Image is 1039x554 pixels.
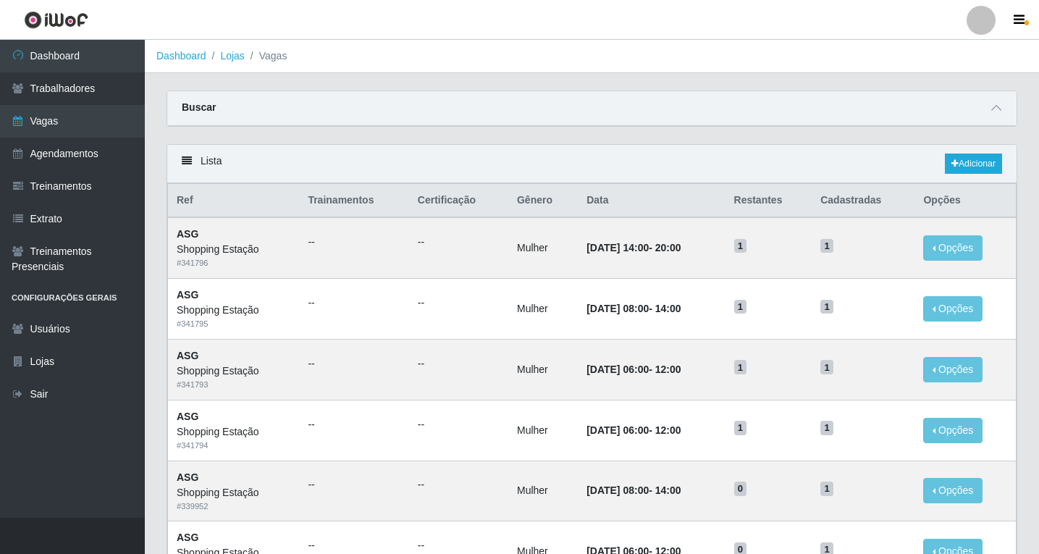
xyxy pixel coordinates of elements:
strong: - [586,424,681,436]
span: 1 [820,482,833,496]
span: 1 [820,421,833,435]
span: 0 [734,482,747,496]
ul: -- [308,356,400,372]
td: Mulher [508,279,578,340]
li: Vagas [245,49,287,64]
span: 1 [734,300,747,314]
span: 1 [734,239,747,253]
strong: - [586,242,681,253]
strong: ASG [177,532,198,543]
strong: ASG [177,350,198,361]
time: [DATE] 08:00 [586,303,649,314]
button: Opções [923,418,983,443]
div: Shopping Estação [177,424,290,440]
time: [DATE] 06:00 [586,424,649,436]
time: 12:00 [655,364,681,375]
button: Opções [923,478,983,503]
span: 1 [820,239,833,253]
button: Opções [923,235,983,261]
div: # 341794 [177,440,290,452]
time: [DATE] 06:00 [586,364,649,375]
th: Data [578,184,725,218]
a: Dashboard [156,50,206,62]
time: 12:00 [655,424,681,436]
th: Trainamentos [299,184,408,218]
div: Shopping Estação [177,242,290,257]
td: Mulher [508,217,578,278]
strong: Buscar [182,101,216,113]
th: Cadastradas [812,184,914,218]
span: 1 [734,360,747,374]
button: Opções [923,357,983,382]
span: 1 [820,300,833,314]
a: Adicionar [945,154,1002,174]
div: Shopping Estação [177,364,290,379]
button: Opções [923,296,983,322]
ul: -- [308,538,400,553]
ul: -- [418,417,500,432]
ul: -- [418,295,500,311]
ul: -- [418,235,500,250]
span: 1 [820,360,833,374]
ul: -- [418,477,500,492]
strong: - [586,484,681,496]
ul: -- [308,417,400,432]
time: 14:00 [655,303,681,314]
div: # 341793 [177,379,290,391]
strong: ASG [177,289,198,301]
strong: ASG [177,411,198,422]
div: Shopping Estação [177,303,290,318]
ul: -- [308,235,400,250]
nav: breadcrumb [145,40,1039,73]
th: Gênero [508,184,578,218]
div: # 341795 [177,318,290,330]
th: Opções [914,184,1016,218]
strong: - [586,364,681,375]
ul: -- [308,295,400,311]
a: Lojas [220,50,244,62]
th: Ref [168,184,300,218]
strong: - [586,303,681,314]
th: Restantes [725,184,812,218]
ul: -- [418,538,500,553]
div: Shopping Estação [177,485,290,500]
ul: -- [308,477,400,492]
img: CoreUI Logo [24,11,88,29]
td: Mulher [508,339,578,400]
strong: ASG [177,228,198,240]
time: 14:00 [655,484,681,496]
time: 20:00 [655,242,681,253]
span: 1 [734,421,747,435]
div: Lista [167,145,1017,183]
td: Mulher [508,400,578,461]
strong: ASG [177,471,198,483]
th: Certificação [409,184,508,218]
time: [DATE] 08:00 [586,484,649,496]
div: # 339952 [177,500,290,513]
ul: -- [418,356,500,372]
div: # 341796 [177,257,290,269]
td: Mulher [508,461,578,521]
time: [DATE] 14:00 [586,242,649,253]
